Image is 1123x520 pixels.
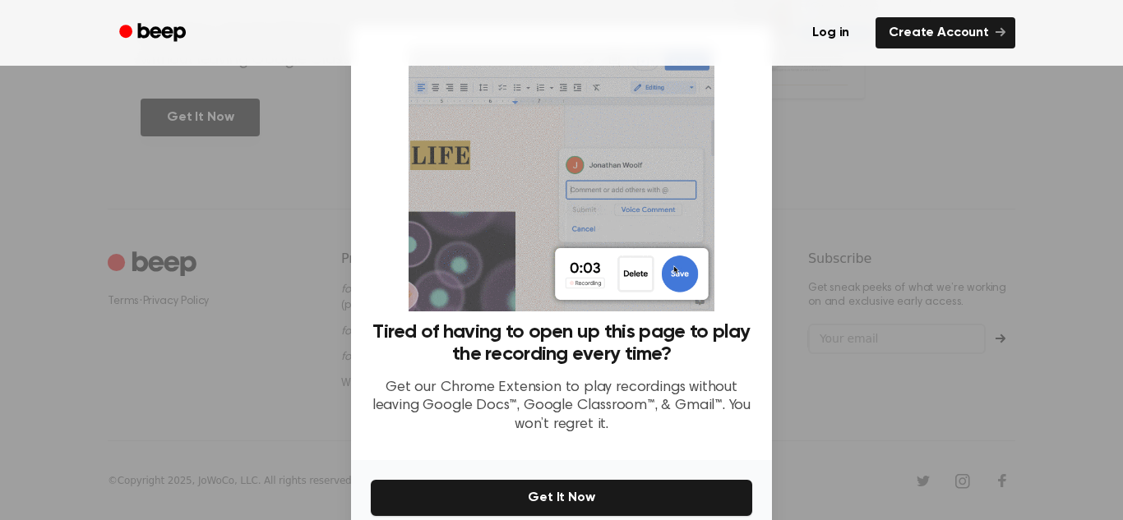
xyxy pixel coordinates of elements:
[371,480,752,516] button: Get It Now
[108,17,201,49] a: Beep
[409,46,714,311] img: Beep extension in action
[876,17,1015,48] a: Create Account
[796,14,866,52] a: Log in
[371,379,752,435] p: Get our Chrome Extension to play recordings without leaving Google Docs™, Google Classroom™, & Gm...
[371,321,752,366] h3: Tired of having to open up this page to play the recording every time?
